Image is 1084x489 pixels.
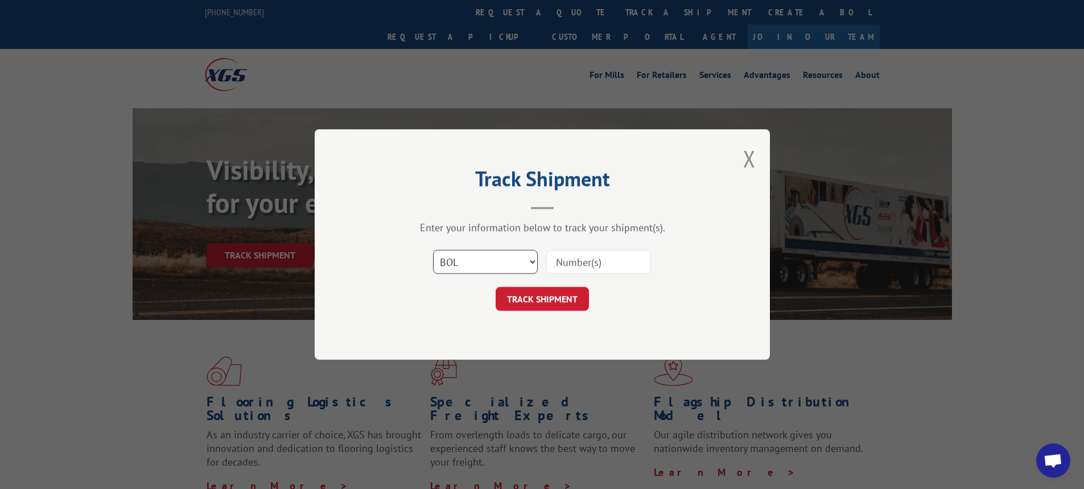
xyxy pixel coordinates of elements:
div: Open chat [1036,443,1070,478]
button: Close modal [743,143,756,174]
div: Enter your information below to track your shipment(s). [372,221,713,234]
input: Number(s) [546,250,651,274]
h2: Track Shipment [372,171,713,192]
button: TRACK SHIPMENT [496,287,589,311]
